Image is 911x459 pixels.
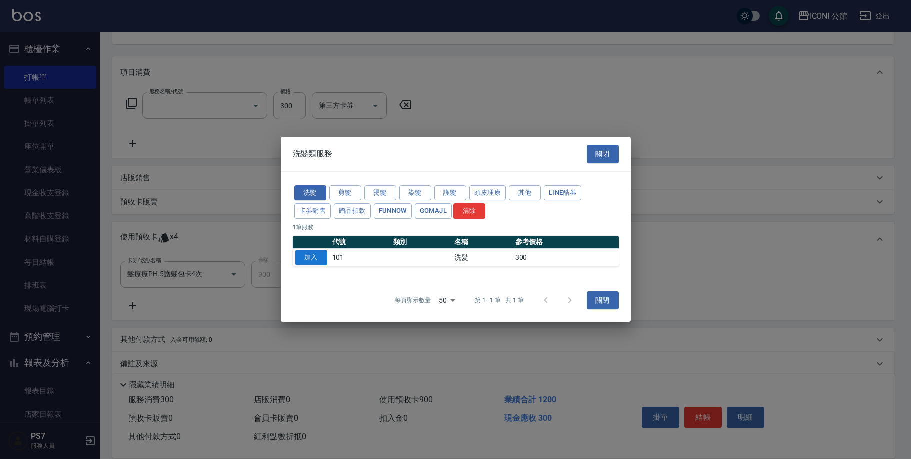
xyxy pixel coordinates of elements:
[330,236,391,249] th: 代號
[587,291,619,310] button: 關閉
[330,249,391,267] td: 101
[452,236,513,249] th: 名稱
[509,185,541,201] button: 其他
[434,185,466,201] button: 護髮
[587,145,619,163] button: 關閉
[544,185,581,201] button: LINE酷券
[374,203,412,219] button: FUNNOW
[391,236,452,249] th: 類別
[452,249,513,267] td: 洗髮
[293,223,619,232] p: 1 筆服務
[293,149,333,159] span: 洗髮類服務
[513,249,619,267] td: 300
[475,296,523,305] p: 第 1–1 筆 共 1 筆
[513,236,619,249] th: 參考價格
[294,185,326,201] button: 洗髮
[399,185,431,201] button: 染髮
[364,185,396,201] button: 燙髮
[295,250,327,265] button: 加入
[294,203,331,219] button: 卡券銷售
[415,203,452,219] button: GOMAJL
[329,185,361,201] button: 剪髮
[395,296,431,305] p: 每頁顯示數量
[453,203,485,219] button: 清除
[469,185,506,201] button: 頭皮理療
[334,203,371,219] button: 贈品扣款
[435,287,459,314] div: 50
